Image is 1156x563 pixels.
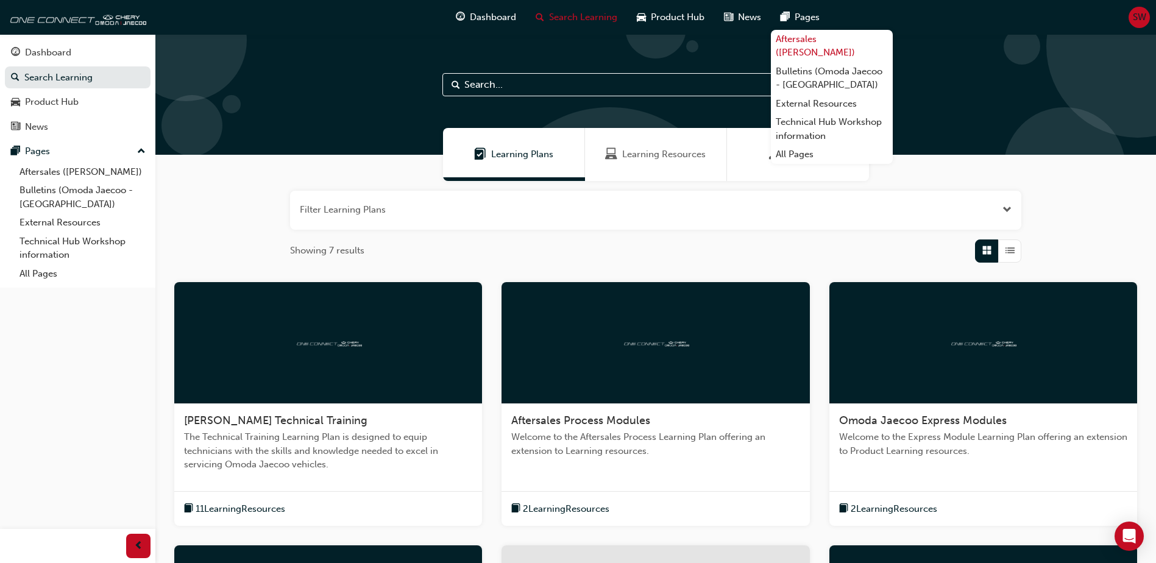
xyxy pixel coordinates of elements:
[470,10,516,24] span: Dashboard
[474,147,486,161] span: Learning Plans
[184,430,472,472] span: The Technical Training Learning Plan is designed to equip technicians with the skills and knowled...
[15,163,151,182] a: Aftersales ([PERSON_NAME])
[829,282,1137,526] a: oneconnectOmoda Jaecoo Express ModulesWelcome to the Express Module Learning Plan offering an ext...
[11,73,20,83] span: search-icon
[781,10,790,25] span: pages-icon
[727,128,869,181] a: SessionsSessions
[15,264,151,283] a: All Pages
[651,10,704,24] span: Product Hub
[622,336,689,348] img: oneconnect
[585,128,727,181] a: Learning ResourcesLearning Resources
[523,502,609,516] span: 2 Learning Resources
[851,502,937,516] span: 2 Learning Resources
[771,145,893,164] a: All Pages
[5,41,151,64] a: Dashboard
[11,48,20,58] span: guage-icon
[1115,522,1144,551] div: Open Intercom Messenger
[839,430,1127,458] span: Welcome to the Express Module Learning Plan offering an extension to Product Learning resources.
[605,147,617,161] span: Learning Resources
[511,501,609,517] button: book-icon2LearningResources
[15,181,151,213] a: Bulletins (Omoda Jaecoo - [GEOGRAPHIC_DATA])
[627,5,714,30] a: car-iconProduct Hub
[839,414,1007,427] span: Omoda Jaecoo Express Modules
[452,78,460,92] span: Search
[771,5,829,30] a: pages-iconPages
[1129,7,1150,28] button: SW
[174,282,482,526] a: oneconnect[PERSON_NAME] Technical TrainingThe Technical Training Learning Plan is designed to equ...
[622,147,706,161] span: Learning Resources
[134,539,143,554] span: prev-icon
[1133,10,1146,24] span: SW
[11,146,20,157] span: pages-icon
[5,140,151,163] button: Pages
[738,10,761,24] span: News
[771,94,893,113] a: External Resources
[446,5,526,30] a: guage-iconDashboard
[771,30,893,62] a: Aftersales ([PERSON_NAME])
[839,501,937,517] button: book-icon2LearningResources
[491,147,553,161] span: Learning Plans
[295,336,362,348] img: oneconnect
[184,501,193,517] span: book-icon
[184,414,367,427] span: [PERSON_NAME] Technical Training
[443,128,585,181] a: Learning PlansLearning Plans
[15,213,151,232] a: External Resources
[949,336,1016,348] img: oneconnect
[771,62,893,94] a: Bulletins (Omoda Jaecoo - [GEOGRAPHIC_DATA])
[839,501,848,517] span: book-icon
[456,10,465,25] span: guage-icon
[290,244,364,258] span: Showing 7 results
[1002,203,1012,217] button: Open the filter
[5,66,151,89] a: Search Learning
[25,95,79,109] div: Product Hub
[526,5,627,30] a: search-iconSearch Learning
[771,113,893,145] a: Technical Hub Workshop information
[637,10,646,25] span: car-icon
[196,502,285,516] span: 11 Learning Resources
[137,144,146,160] span: up-icon
[5,39,151,140] button: DashboardSearch LearningProduct HubNews
[25,120,48,134] div: News
[511,430,800,458] span: Welcome to the Aftersales Process Learning Plan offering an extension to Learning resources.
[442,73,869,96] input: Search...
[536,10,544,25] span: search-icon
[25,144,50,158] div: Pages
[511,414,650,427] span: Aftersales Process Modules
[982,244,991,258] span: Grid
[6,5,146,29] img: oneconnect
[25,46,71,60] div: Dashboard
[5,116,151,138] a: News
[1005,244,1015,258] span: List
[511,501,520,517] span: book-icon
[502,282,809,526] a: oneconnectAftersales Process ModulesWelcome to the Aftersales Process Learning Plan offering an e...
[549,10,617,24] span: Search Learning
[714,5,771,30] a: news-iconNews
[15,232,151,264] a: Technical Hub Workshop information
[11,97,20,108] span: car-icon
[5,91,151,113] a: Product Hub
[724,10,733,25] span: news-icon
[11,122,20,133] span: news-icon
[184,501,285,517] button: book-icon11LearningResources
[795,10,820,24] span: Pages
